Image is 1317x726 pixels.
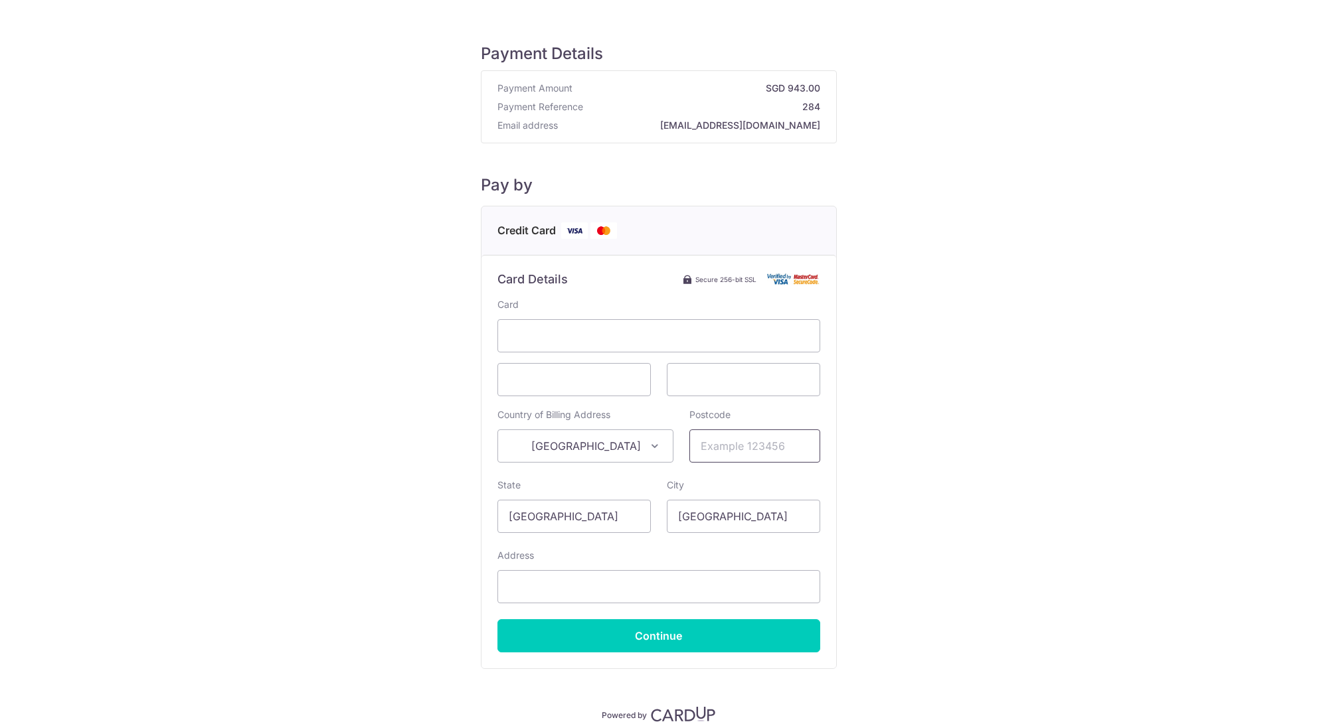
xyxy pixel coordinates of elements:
[497,222,556,239] span: Credit Card
[497,408,610,421] label: Country of Billing Address
[561,222,588,239] img: Visa
[497,82,572,95] span: Payment Amount
[498,430,673,462] span: United States
[602,707,647,721] p: Powered by
[689,408,731,421] label: Postcode
[497,478,521,492] label: State
[497,100,583,113] span: Payment Reference
[497,429,673,463] span: United States
[509,372,640,388] iframe: Secure card expiration date input frame
[481,44,837,64] h5: Payment Details
[767,273,820,285] img: Card secure
[497,549,534,562] label: Address
[578,82,820,95] strong: SGD 943.00
[497,298,519,311] label: Card
[667,478,684,492] label: City
[497,619,820,652] input: Continue
[588,100,820,113] strong: 284
[590,222,617,239] img: Mastercard
[497,271,568,287] h6: Card Details
[509,328,809,344] iframe: Secure card number input frame
[689,429,820,463] input: Example 123456
[678,372,809,388] iframe: Secure card security code input frame
[695,274,756,285] span: Secure 256-bit SSL
[563,119,820,132] strong: [EMAIL_ADDRESS][DOMAIN_NAME]
[651,706,716,722] img: CardUp
[481,175,837,195] h5: Pay by
[497,119,558,132] span: Email address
